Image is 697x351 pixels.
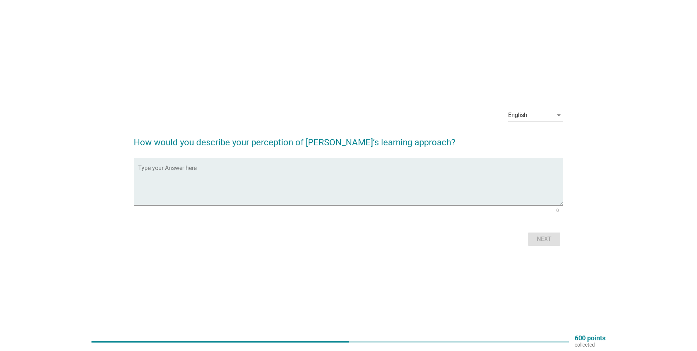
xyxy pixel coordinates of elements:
p: collected [575,341,606,348]
textarea: Type your Answer here [138,167,563,205]
i: arrow_drop_down [554,111,563,120]
p: 600 points [575,335,606,341]
div: 0 [556,208,559,213]
h2: How would you describe your perception of [PERSON_NAME]’s learning approach? [134,128,563,149]
div: English [508,112,527,118]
